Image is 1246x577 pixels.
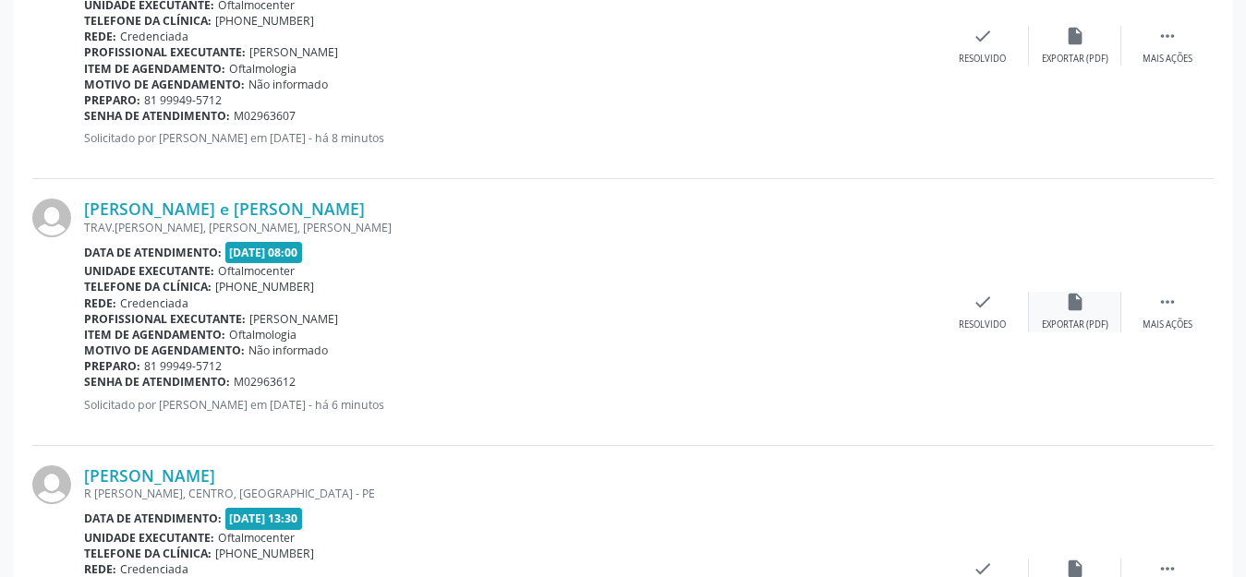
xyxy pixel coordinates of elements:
[84,130,937,146] p: Solicitado por [PERSON_NAME] em [DATE] - há 8 minutos
[225,242,303,263] span: [DATE] 08:00
[84,561,116,577] b: Rede:
[32,198,71,237] img: img
[218,263,295,279] span: Oftalmocenter
[84,295,116,311] b: Rede:
[84,245,222,260] b: Data de atendimento:
[1143,319,1192,331] div: Mais ações
[32,465,71,504] img: img
[218,530,295,546] span: Oftalmocenter
[1143,53,1192,66] div: Mais ações
[84,358,140,374] b: Preparo:
[120,295,188,311] span: Credenciada
[120,29,188,44] span: Credenciada
[84,77,245,92] b: Motivo de agendamento:
[249,311,338,327] span: [PERSON_NAME]
[234,374,296,390] span: M02963612
[144,358,222,374] span: 81 99949-5712
[84,327,225,343] b: Item de agendamento:
[84,511,222,526] b: Data de atendimento:
[84,13,212,29] b: Telefone da clínica:
[225,508,303,529] span: [DATE] 13:30
[84,530,214,546] b: Unidade executante:
[120,561,188,577] span: Credenciada
[215,279,314,295] span: [PHONE_NUMBER]
[84,343,245,358] b: Motivo de agendamento:
[84,397,937,413] p: Solicitado por [PERSON_NAME] em [DATE] - há 6 minutos
[1157,26,1178,46] i: 
[84,61,225,77] b: Item de agendamento:
[215,546,314,561] span: [PHONE_NUMBER]
[84,311,246,327] b: Profissional executante:
[84,486,937,501] div: R [PERSON_NAME], CENTRO, [GEOGRAPHIC_DATA] - PE
[248,77,328,92] span: Não informado
[973,292,993,312] i: check
[229,61,296,77] span: Oftalmologia
[144,92,222,108] span: 81 99949-5712
[248,343,328,358] span: Não informado
[959,319,1006,331] div: Resolvido
[84,263,214,279] b: Unidade executante:
[84,44,246,60] b: Profissional executante:
[84,92,140,108] b: Preparo:
[1042,319,1108,331] div: Exportar (PDF)
[84,220,937,235] div: TRAV.[PERSON_NAME], [PERSON_NAME], [PERSON_NAME]
[1157,292,1178,312] i: 
[959,53,1006,66] div: Resolvido
[215,13,314,29] span: [PHONE_NUMBER]
[84,465,215,486] a: [PERSON_NAME]
[1042,53,1108,66] div: Exportar (PDF)
[234,108,296,124] span: M02963607
[84,374,230,390] b: Senha de atendimento:
[1065,26,1085,46] i: insert_drive_file
[973,26,993,46] i: check
[84,546,212,561] b: Telefone da clínica:
[84,198,365,219] a: [PERSON_NAME] e [PERSON_NAME]
[1065,292,1085,312] i: insert_drive_file
[229,327,296,343] span: Oftalmologia
[84,108,230,124] b: Senha de atendimento:
[84,29,116,44] b: Rede:
[84,279,212,295] b: Telefone da clínica:
[249,44,338,60] span: [PERSON_NAME]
